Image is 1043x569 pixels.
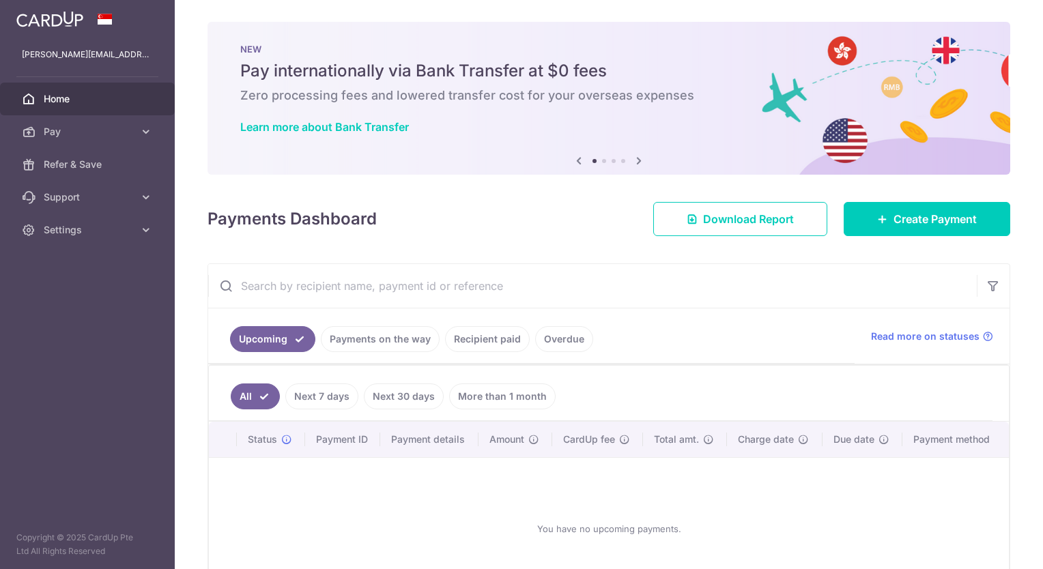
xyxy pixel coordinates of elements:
[563,433,615,446] span: CardUp fee
[321,326,440,352] a: Payments on the way
[248,433,277,446] span: Status
[449,383,556,409] a: More than 1 month
[305,422,381,457] th: Payment ID
[535,326,593,352] a: Overdue
[738,433,794,446] span: Charge date
[208,22,1010,175] img: Bank transfer banner
[44,158,134,171] span: Refer & Save
[902,422,1009,457] th: Payment method
[240,120,409,134] a: Learn more about Bank Transfer
[833,433,874,446] span: Due date
[703,211,794,227] span: Download Report
[364,383,444,409] a: Next 30 days
[16,11,83,27] img: CardUp
[871,330,993,343] a: Read more on statuses
[44,125,134,138] span: Pay
[654,433,699,446] span: Total amt.
[871,330,980,343] span: Read more on statuses
[44,92,134,106] span: Home
[208,264,977,308] input: Search by recipient name, payment id or reference
[22,48,153,61] p: [PERSON_NAME][EMAIL_ADDRESS][PERSON_NAME][DOMAIN_NAME]
[231,383,280,409] a: All
[844,202,1010,236] a: Create Payment
[208,207,377,231] h4: Payments Dashboard
[240,87,977,104] h6: Zero processing fees and lowered transfer cost for your overseas expenses
[380,422,478,457] th: Payment details
[653,202,827,236] a: Download Report
[44,190,134,204] span: Support
[44,223,134,237] span: Settings
[240,44,977,55] p: NEW
[230,326,315,352] a: Upcoming
[445,326,530,352] a: Recipient paid
[240,60,977,82] h5: Pay internationally via Bank Transfer at $0 fees
[285,383,358,409] a: Next 7 days
[489,433,524,446] span: Amount
[894,211,977,227] span: Create Payment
